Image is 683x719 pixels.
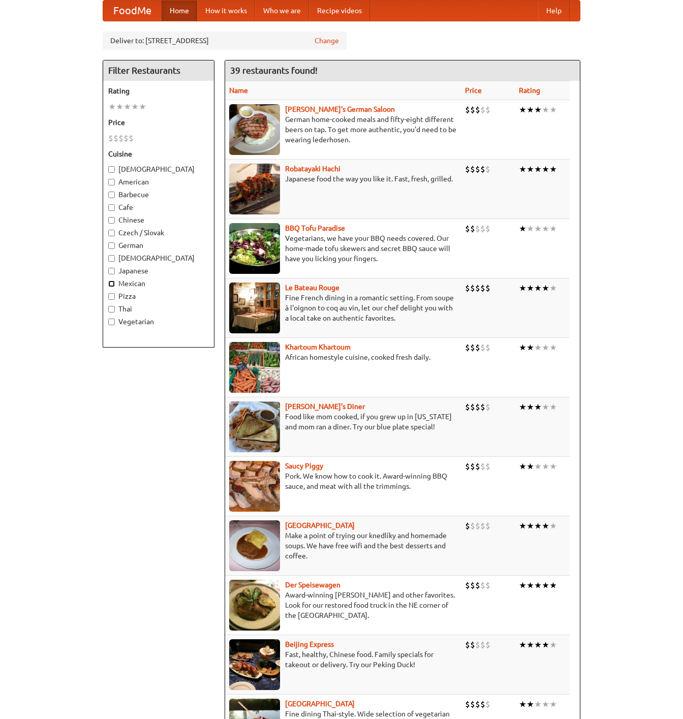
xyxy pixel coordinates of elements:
li: ★ [526,699,534,710]
li: $ [465,342,470,353]
input: Vegetarian [108,319,115,325]
label: Japanese [108,266,209,276]
img: bateaurouge.jpg [229,283,280,333]
a: Khartoum Khartoum [285,343,351,351]
a: Change [315,36,339,46]
li: $ [480,699,485,710]
li: ★ [542,461,549,472]
li: ★ [519,520,526,532]
li: $ [470,699,475,710]
label: German [108,240,209,251]
li: $ [475,639,480,650]
img: czechpoint.jpg [229,520,280,571]
li: $ [485,223,490,234]
p: Pork. We know how to cook it. Award-winning BBQ sauce, and meat with all the trimmings. [229,471,457,491]
li: $ [470,401,475,413]
a: FoodMe [103,1,162,21]
img: sallys.jpg [229,401,280,452]
li: ★ [549,699,557,710]
p: Food like mom cooked, if you grew up in [US_STATE] and mom ran a diner. Try our blue plate special! [229,412,457,432]
li: $ [485,461,490,472]
label: Chinese [108,215,209,225]
li: ★ [526,283,534,294]
li: ★ [526,461,534,472]
img: robatayaki.jpg [229,164,280,214]
p: Make a point of trying our knedlíky and homemade soups. We have free wifi and the best desserts a... [229,530,457,561]
a: Who we are [255,1,309,21]
a: Price [465,86,482,95]
a: Der Speisewagen [285,581,340,589]
label: Vegetarian [108,317,209,327]
a: Beijing Express [285,640,334,648]
label: Czech / Slovak [108,228,209,238]
li: ★ [549,223,557,234]
label: Pizza [108,291,209,301]
li: ★ [519,699,526,710]
li: ★ [549,283,557,294]
li: $ [470,164,475,175]
li: ★ [549,639,557,650]
li: $ [475,520,480,532]
p: African homestyle cuisine, cooked fresh daily. [229,352,457,362]
input: Mexican [108,280,115,287]
li: $ [480,580,485,591]
p: Japanese food the way you like it. Fast, fresh, grilled. [229,174,457,184]
input: [DEMOGRAPHIC_DATA] [108,166,115,173]
li: ★ [526,520,534,532]
li: $ [480,104,485,115]
li: ★ [526,104,534,115]
label: [DEMOGRAPHIC_DATA] [108,253,209,263]
img: tofuparadise.jpg [229,223,280,274]
p: Fine French dining in a romantic setting. From soupe à l'oignon to coq au vin, let our chef delig... [229,293,457,323]
li: ★ [108,101,116,112]
li: $ [485,104,490,115]
li: ★ [534,699,542,710]
b: [GEOGRAPHIC_DATA] [285,700,355,708]
li: $ [465,699,470,710]
input: Cafe [108,204,115,211]
input: [DEMOGRAPHIC_DATA] [108,255,115,262]
li: $ [475,699,480,710]
a: Saucy Piggy [285,462,323,470]
li: $ [475,164,480,175]
li: ★ [549,520,557,532]
li: ★ [549,104,557,115]
li: ★ [526,401,534,413]
h5: Price [108,117,209,128]
input: Czech / Slovak [108,230,115,236]
input: Chinese [108,217,115,224]
li: $ [465,401,470,413]
li: ★ [542,580,549,591]
li: $ [480,639,485,650]
input: Japanese [108,268,115,274]
li: ★ [542,164,549,175]
li: $ [465,580,470,591]
a: How it works [197,1,255,21]
h4: Filter Restaurants [103,60,214,81]
li: ★ [542,104,549,115]
li: $ [485,639,490,650]
label: [DEMOGRAPHIC_DATA] [108,164,209,174]
li: $ [485,164,490,175]
p: German home-cooked meals and fifty-eight different beers on tap. To get more authentic, you'd nee... [229,114,457,145]
li: ★ [534,223,542,234]
li: $ [480,283,485,294]
li: ★ [542,223,549,234]
a: [PERSON_NAME]'s Diner [285,402,365,411]
p: Vegetarians, we have your BBQ needs covered. Our home-made tofu skewers and secret BBQ sauce will... [229,233,457,264]
li: $ [480,461,485,472]
li: ★ [534,104,542,115]
li: ★ [519,639,526,650]
li: ★ [519,223,526,234]
a: Le Bateau Rouge [285,284,339,292]
img: speisewagen.jpg [229,580,280,631]
li: ★ [131,101,139,112]
li: $ [480,164,485,175]
li: $ [485,580,490,591]
li: $ [465,520,470,532]
li: ★ [534,639,542,650]
li: ★ [116,101,123,112]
